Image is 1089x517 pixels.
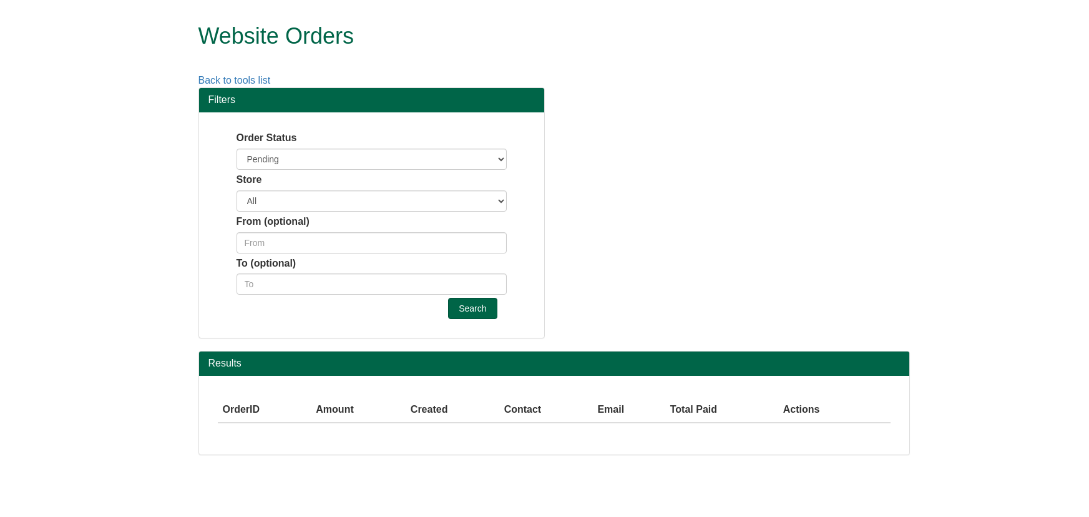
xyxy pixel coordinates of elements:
[592,398,665,423] th: Email
[665,398,778,423] th: Total Paid
[237,215,310,229] label: From (optional)
[499,398,593,423] th: Contact
[237,257,296,271] label: To (optional)
[198,75,271,86] a: Back to tools list
[311,398,406,423] th: Amount
[237,232,507,254] input: From
[198,24,863,49] h1: Website Orders
[406,398,499,423] th: Created
[778,398,871,423] th: Actions
[237,173,262,187] label: Store
[208,358,900,369] h3: Results
[448,298,497,319] input: Search
[208,94,535,106] h3: Filters
[237,131,297,145] label: Order Status
[218,398,311,423] th: OrderID
[237,273,507,295] input: To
